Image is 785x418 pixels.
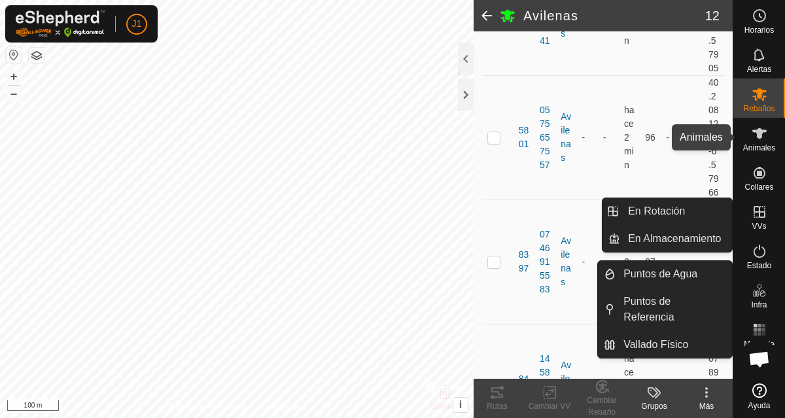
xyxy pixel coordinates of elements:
[6,86,22,101] button: –
[132,17,142,31] span: J1
[582,132,585,143] app-display-virtual-paddock-transition: -
[540,103,550,172] div: 0575657557
[602,226,732,252] li: En Almacenamiento
[519,248,529,275] span: 8397
[623,294,724,325] span: Puntos de Referencia
[616,261,732,287] a: Puntos de Agua
[6,47,22,63] button: Restablecer Mapa
[682,75,703,200] td: -
[523,8,705,24] h2: Avilenas
[628,400,680,412] div: Grupos
[561,358,571,413] div: Avilenas
[598,261,732,287] li: Puntos de Agua
[169,401,245,413] a: Política de Privacidad
[519,124,529,151] span: 5801
[747,65,771,73] span: Alertas
[598,75,619,200] td: -
[598,332,732,358] li: Vallado Físico
[703,75,724,200] td: 40.20812, -6.57966
[620,226,732,252] a: En Almacenamiento
[598,288,732,330] li: Puntos de Referencia
[744,183,773,191] span: Collares
[751,301,767,309] span: Infra
[752,222,766,230] span: VVs
[680,400,733,412] div: Más
[645,132,655,143] span: 96
[623,266,697,282] span: Puntos de Agua
[620,198,732,224] a: En Rotación
[743,105,775,113] span: Rebaños
[602,198,732,224] li: En Rotación
[561,234,571,289] div: Avilenas
[733,378,785,415] a: Ayuda
[616,332,732,358] a: Vallado Físico
[740,340,779,379] a: Chat abierto
[540,228,550,296] div: 0746915583
[705,6,720,26] span: 12
[623,337,688,353] span: Vallado Físico
[744,26,774,34] span: Horarios
[16,10,105,37] img: Logo Gallagher
[260,401,304,413] a: Contáctenos
[453,398,468,412] button: i
[661,75,682,200] td: -
[576,394,628,418] div: Cambiar Rebaño
[624,105,635,170] span: 28 ago 2025, 12:46
[582,256,585,267] app-display-virtual-paddock-transition: -
[628,231,721,247] span: En Almacenamiento
[616,288,732,330] a: Puntos de Referencia
[748,402,771,409] span: Ayuda
[645,256,655,267] span: 97
[598,200,619,324] td: -
[471,400,523,412] div: Rutas
[6,69,22,84] button: +
[523,400,576,412] div: Cambiar VV
[628,203,685,219] span: En Rotación
[561,110,571,165] div: Avilenas
[519,372,529,400] span: 8411
[743,144,775,152] span: Animales
[459,399,462,410] span: i
[747,262,771,270] span: Estado
[737,340,782,356] span: Mapa de Calor
[29,48,44,63] button: Capas del Mapa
